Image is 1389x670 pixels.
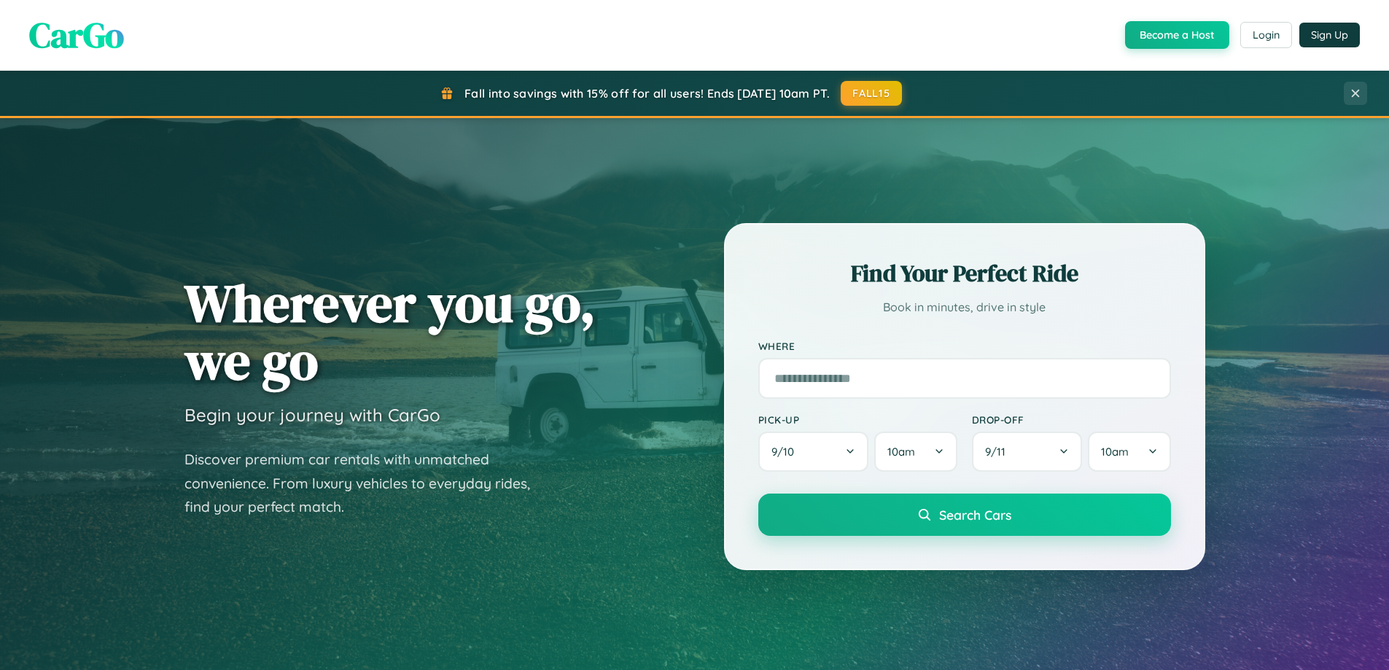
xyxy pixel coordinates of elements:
[1101,445,1129,459] span: 10am
[758,297,1171,318] p: Book in minutes, drive in style
[184,404,440,426] h3: Begin your journey with CarGo
[184,448,549,519] p: Discover premium car rentals with unmatched convenience. From luxury vehicles to everyday rides, ...
[464,86,830,101] span: Fall into savings with 15% off for all users! Ends [DATE] 10am PT.
[29,11,124,59] span: CarGo
[771,445,801,459] span: 9 / 10
[1088,432,1170,472] button: 10am
[972,432,1083,472] button: 9/11
[887,445,915,459] span: 10am
[758,413,957,426] label: Pick-up
[758,494,1171,536] button: Search Cars
[758,432,869,472] button: 9/10
[1240,22,1292,48] button: Login
[1125,21,1229,49] button: Become a Host
[758,257,1171,289] h2: Find Your Perfect Ride
[758,340,1171,352] label: Where
[939,507,1011,523] span: Search Cars
[972,413,1171,426] label: Drop-off
[985,445,1013,459] span: 9 / 11
[874,432,957,472] button: 10am
[841,81,902,106] button: FALL15
[1299,23,1360,47] button: Sign Up
[184,274,596,389] h1: Wherever you go, we go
